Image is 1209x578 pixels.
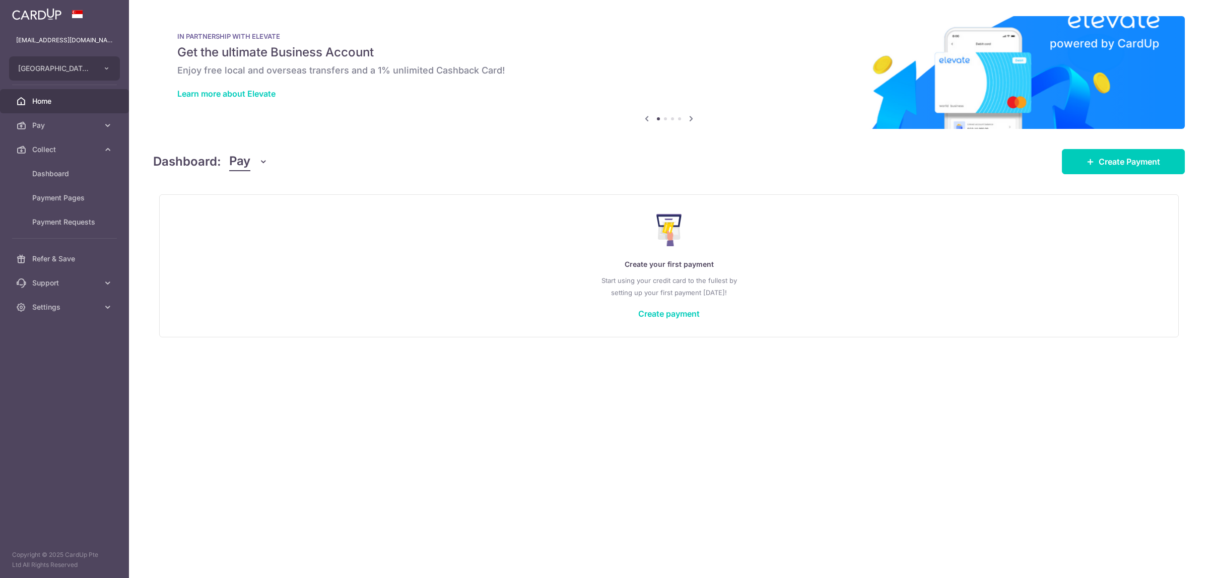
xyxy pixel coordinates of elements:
[32,144,99,155] span: Collect
[32,217,99,227] span: Payment Requests
[656,214,682,246] img: Make Payment
[32,278,99,288] span: Support
[16,35,113,45] p: [EMAIL_ADDRESS][DOMAIN_NAME]
[32,193,99,203] span: Payment Pages
[1145,548,1199,573] iframe: Opens a widget where you can find more information
[177,44,1161,60] h5: Get the ultimate Business Account
[229,152,268,171] button: Pay
[18,63,93,74] span: [GEOGRAPHIC_DATA] ([GEOGRAPHIC_DATA]) Pte. Ltd.
[229,152,250,171] span: Pay
[32,302,99,312] span: Settings
[9,56,120,81] button: [GEOGRAPHIC_DATA] ([GEOGRAPHIC_DATA]) Pte. Ltd.
[32,169,99,179] span: Dashboard
[153,16,1185,129] img: Renovation banner
[180,258,1158,270] p: Create your first payment
[153,153,221,171] h4: Dashboard:
[1062,149,1185,174] a: Create Payment
[177,89,276,99] a: Learn more about Elevate
[177,64,1161,77] h6: Enjoy free local and overseas transfers and a 1% unlimited Cashback Card!
[32,96,99,106] span: Home
[1099,156,1160,168] span: Create Payment
[32,254,99,264] span: Refer & Save
[638,309,700,319] a: Create payment
[32,120,99,130] span: Pay
[12,8,61,20] img: CardUp
[177,32,1161,40] p: IN PARTNERSHIP WITH ELEVATE
[180,274,1158,299] p: Start using your credit card to the fullest by setting up your first payment [DATE]!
